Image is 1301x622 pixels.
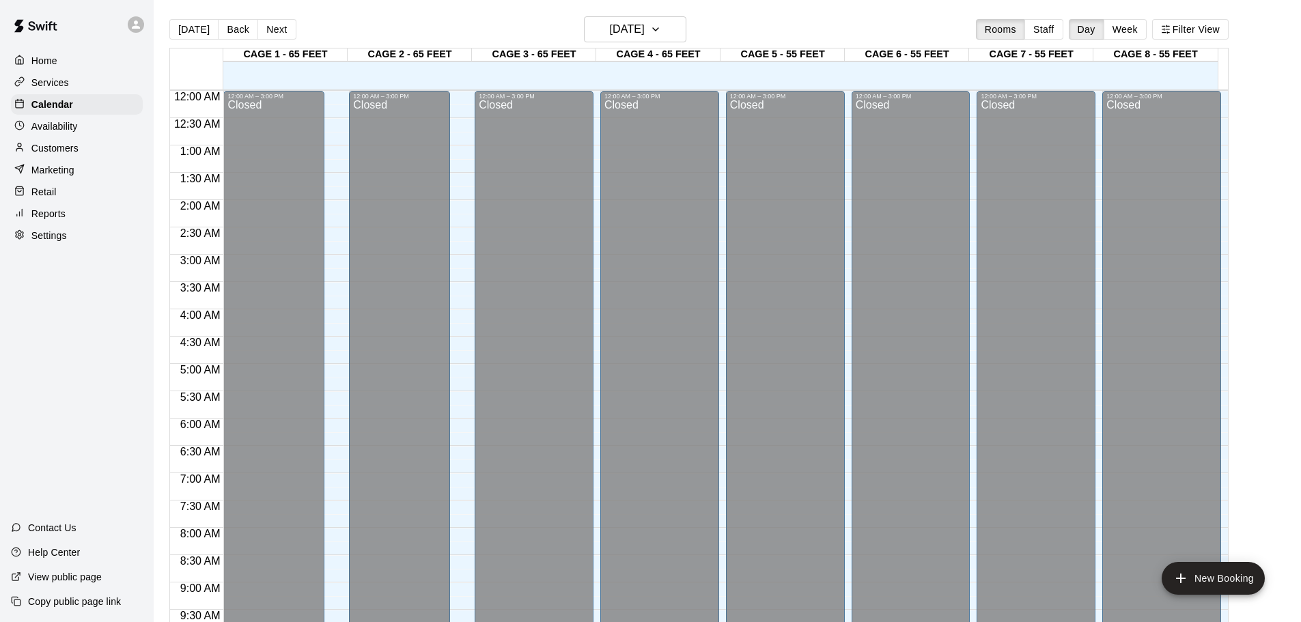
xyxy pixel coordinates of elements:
div: CAGE 4 - 65 FEET [596,48,721,61]
span: 2:00 AM [177,200,224,212]
a: Retail [11,182,143,202]
p: Customers [31,141,79,155]
p: Availability [31,119,78,133]
p: Retail [31,185,57,199]
span: 7:00 AM [177,473,224,485]
p: Copy public page link [28,595,121,608]
a: Services [11,72,143,93]
div: CAGE 3 - 65 FEET [472,48,596,61]
button: add [1162,562,1265,595]
div: 12:00 AM – 3:00 PM [353,93,446,100]
span: 7:30 AM [177,500,224,512]
button: Back [218,19,258,40]
div: 12:00 AM – 3:00 PM [1106,93,1217,100]
div: CAGE 8 - 55 FEET [1093,48,1218,61]
a: Reports [11,203,143,224]
p: Marketing [31,163,74,177]
h6: [DATE] [610,20,645,39]
a: Home [11,51,143,71]
a: Customers [11,138,143,158]
div: 12:00 AM – 3:00 PM [856,93,966,100]
div: 12:00 AM – 3:00 PM [604,93,715,100]
span: 12:00 AM [171,91,224,102]
div: CAGE 7 - 55 FEET [969,48,1093,61]
span: 12:30 AM [171,118,224,130]
p: Contact Us [28,521,76,535]
span: 6:30 AM [177,446,224,457]
p: Home [31,54,57,68]
span: 2:30 AM [177,227,224,239]
a: Settings [11,225,143,246]
span: 8:30 AM [177,555,224,567]
div: 12:00 AM – 3:00 PM [981,93,1091,100]
button: [DATE] [169,19,219,40]
span: 4:30 AM [177,337,224,348]
span: 4:00 AM [177,309,224,321]
span: 3:30 AM [177,282,224,294]
span: 5:30 AM [177,391,224,403]
span: 8:00 AM [177,528,224,539]
p: Help Center [28,546,80,559]
p: Services [31,76,69,89]
a: Calendar [11,94,143,115]
button: Staff [1024,19,1063,40]
span: 1:00 AM [177,145,224,157]
p: Settings [31,229,67,242]
span: 9:30 AM [177,610,224,621]
a: Availability [11,116,143,137]
div: 12:00 AM – 3:00 PM [227,93,320,100]
span: 6:00 AM [177,419,224,430]
div: CAGE 2 - 65 FEET [348,48,472,61]
div: CAGE 1 - 65 FEET [223,48,348,61]
span: 5:00 AM [177,364,224,376]
button: Filter View [1152,19,1229,40]
span: 1:30 AM [177,173,224,184]
p: Calendar [31,98,73,111]
button: Day [1069,19,1104,40]
button: Rooms [976,19,1025,40]
p: Reports [31,207,66,221]
div: CAGE 6 - 55 FEET [845,48,969,61]
button: Next [257,19,296,40]
span: 3:00 AM [177,255,224,266]
div: CAGE 5 - 55 FEET [721,48,845,61]
span: 9:00 AM [177,582,224,594]
a: Marketing [11,160,143,180]
div: 12:00 AM – 3:00 PM [730,93,841,100]
button: Week [1104,19,1147,40]
div: 12:00 AM – 3:00 PM [479,93,589,100]
button: [DATE] [584,16,686,42]
p: View public page [28,570,102,584]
